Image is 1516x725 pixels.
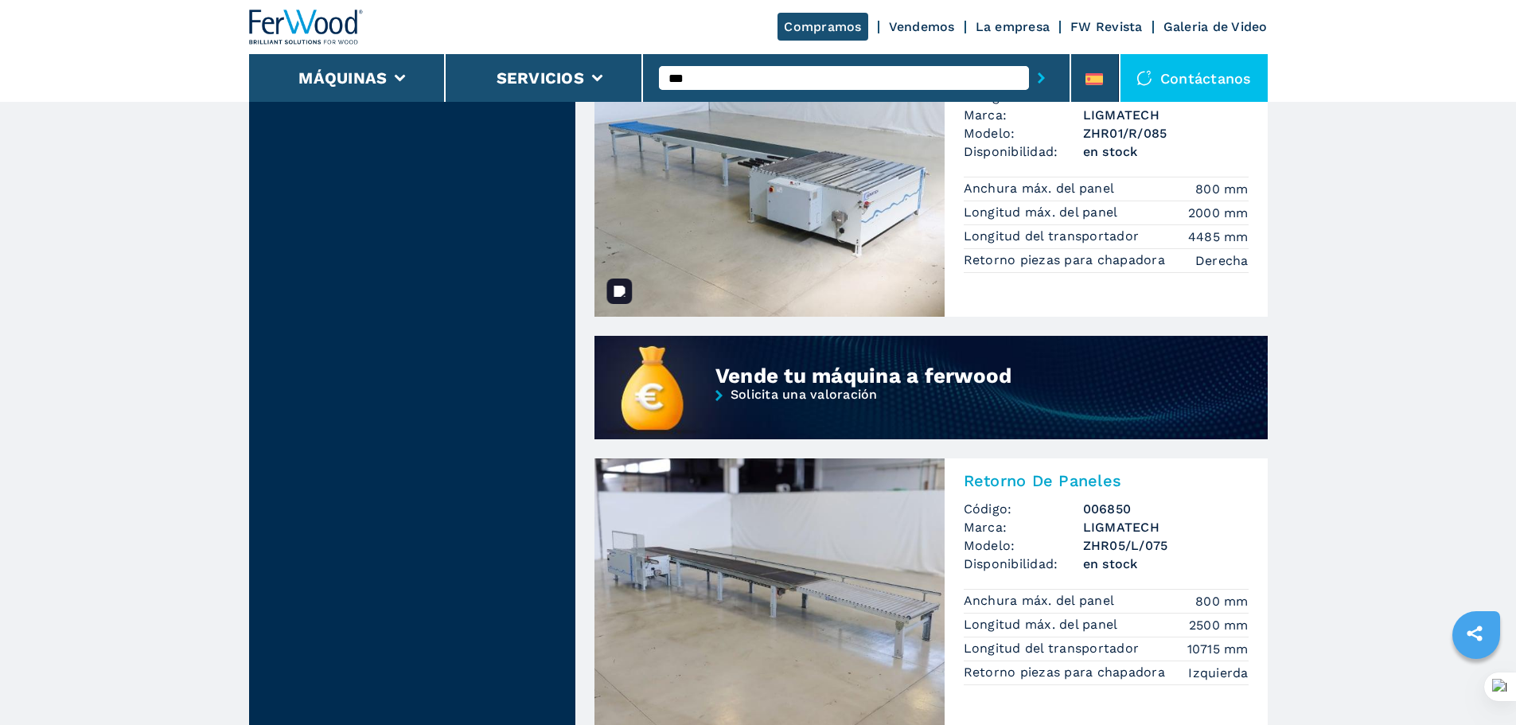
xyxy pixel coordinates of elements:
button: submit-button [1029,60,1054,96]
span: en stock [1083,555,1249,573]
div: Contáctanos [1120,54,1268,102]
p: Anchura máx. del panel [964,180,1119,197]
em: 2000 mm [1188,204,1249,222]
span: en stock [1083,142,1249,161]
em: 2500 mm [1189,616,1249,634]
h3: ZHR01/R/085 [1083,124,1249,142]
h2: Retorno De Paneles [964,471,1249,490]
a: Galeria de Video [1163,19,1268,34]
div: Vende tu máquina a ferwood [715,363,1157,388]
img: Ferwood [249,10,364,45]
span: Código: [964,500,1083,518]
p: Longitud máx. del panel [964,616,1122,633]
img: Contáctanos [1136,70,1152,86]
span: Disponibilidad: [964,142,1083,161]
a: La empresa [976,19,1050,34]
a: Solicita una valoración [594,388,1268,442]
h3: LIGMATECH [1083,106,1249,124]
em: 10715 mm [1187,640,1249,658]
span: Marca: [964,106,1083,124]
span: Modelo: [964,124,1083,142]
em: 4485 mm [1188,228,1249,246]
em: Derecha [1195,251,1249,270]
p: Anchura máx. del panel [964,592,1119,610]
iframe: Chat [1448,653,1504,713]
button: Máquinas [298,68,387,88]
p: Longitud del transportador [964,228,1144,245]
p: Retorno piezas para chapadora [964,664,1170,681]
h3: ZHR05/L/075 [1083,536,1249,555]
button: Servicios [497,68,584,88]
em: 800 mm [1195,180,1249,198]
span: Modelo: [964,536,1083,555]
em: Izquierda [1188,664,1248,682]
a: sharethis [1455,614,1495,653]
p: Retorno piezas para chapadora [964,251,1170,269]
p: Longitud máx. del panel [964,204,1122,221]
h3: LIGMATECH [1083,518,1249,536]
a: FW Revista [1070,19,1143,34]
h3: 006850 [1083,500,1249,518]
img: Retorno De Paneles LIGMATECH ZHR01/R/085 [594,46,945,317]
em: 800 mm [1195,592,1249,610]
a: Retorno De Paneles LIGMATECH ZHR01/R/085Retorno De PanelesCódigo:007518Marca:LIGMATECHModelo:ZHR0... [594,46,1268,317]
span: Marca: [964,518,1083,536]
a: Compramos [777,13,867,41]
a: Vendemos [889,19,955,34]
span: Disponibilidad: [964,555,1083,573]
p: Longitud del transportador [964,640,1144,657]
